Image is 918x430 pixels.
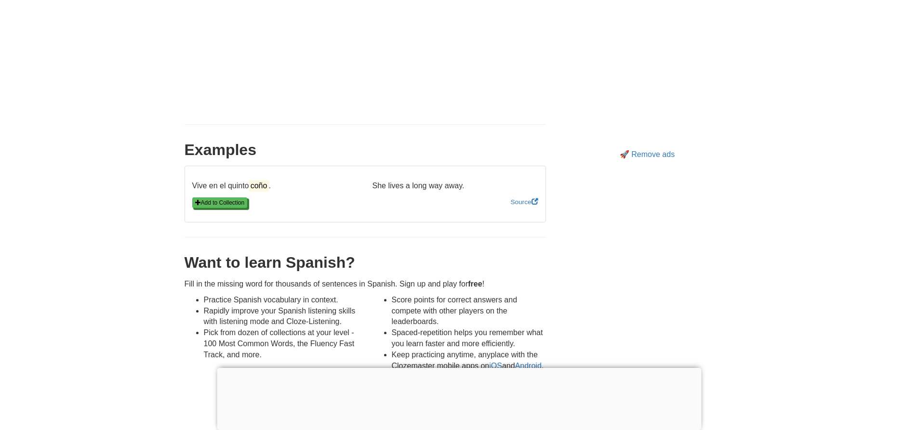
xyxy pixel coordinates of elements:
a: Android [515,362,542,370]
a: 🚀 Remove ads [620,150,675,158]
div: Want to learn Spanish? [185,252,546,274]
p: She lives a long way away. [365,181,545,192]
strong: free [468,280,482,288]
li: Pick from dozen of collections at your level - 100 Most Common Words, the Fluency Fast Track, and... [204,327,358,361]
li: Keep practicing anytime, anyplace with the Clozemaster mobile apps on and . [392,350,546,372]
p: Fill in the missing word for thousands of sentences in Spanish. Sign up and play for ! [185,279,546,290]
iframe: Advertisement [217,368,701,428]
a: iOS [489,362,502,370]
a: Source [510,198,538,206]
li: Rapidly improve your Spanish listening skills with listening mode and Cloze-Listening. [204,306,358,328]
button: Add to Collection [192,197,248,208]
p: Vive en el quinto . [185,181,365,192]
div: Examples [185,139,546,161]
li: Practice Spanish vocabulary in context. [204,295,358,306]
iframe: Advertisement [560,10,734,144]
li: Spaced-repetition helps you remember what you learn faster and more efficiently. [392,327,546,350]
mark: coño [249,180,269,191]
li: Score points for correct answers and compete with other players on the leaderboards. [392,295,546,328]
